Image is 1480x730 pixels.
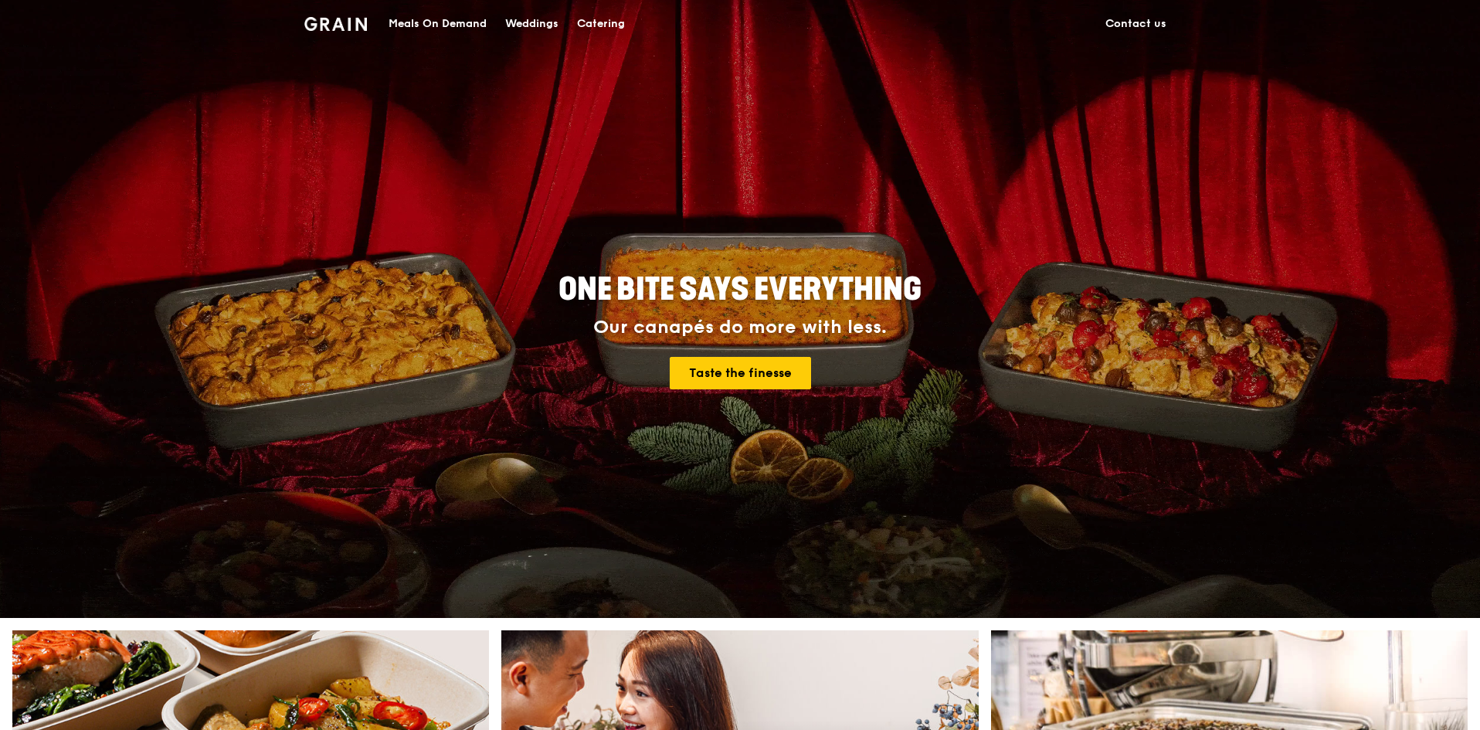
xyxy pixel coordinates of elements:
div: Meals On Demand [389,1,487,47]
a: Catering [568,1,634,47]
a: Weddings [496,1,568,47]
img: Grain [304,17,367,31]
span: ONE BITE SAYS EVERYTHING [558,271,922,308]
div: Weddings [505,1,558,47]
a: Taste the finesse [670,357,811,389]
a: Contact us [1096,1,1176,47]
div: Catering [577,1,625,47]
div: Our canapés do more with less. [462,317,1018,338]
